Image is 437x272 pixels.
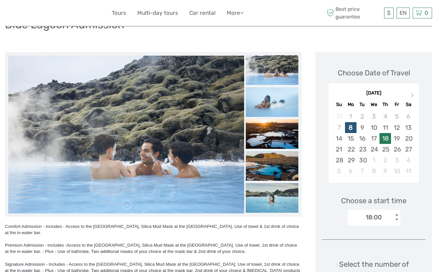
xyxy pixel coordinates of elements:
[246,87,298,117] img: 074d1b25433144c697119fb130ce2944_slider_thumbnail.jpg
[246,183,298,213] img: 3e0543b7ae9e4dbc80c3cebf98bdb071_slider_thumbnail.jpg
[246,119,298,149] img: d9bf8667d031459cbd5a0f097f6a92b7_slider_thumbnail.jpg
[8,56,244,213] img: 811391cfcce346129166c4f5c33747f0_main_slider.jpg
[345,155,356,166] div: Choose Monday, September 29th, 2025
[5,242,302,255] div: Premium Admission - Includes -
[356,166,368,177] div: Choose Tuesday, October 7th, 2025
[333,166,345,177] div: Choose Sunday, October 5th, 2025
[394,214,399,221] div: < >
[356,122,368,133] div: Choose Tuesday, September 9th, 2025
[424,10,429,16] span: 0
[391,166,402,177] div: Choose Friday, October 10th, 2025
[5,243,297,254] span: Access to the [GEOGRAPHIC_DATA], Silica Mud Mask at the [GEOGRAPHIC_DATA], Use of towel, 1st drin...
[246,55,298,85] img: 811391cfcce346129166c4f5c33747f0_slider_thumbnail.jpg
[379,144,391,155] div: Choose Thursday, September 25th, 2025
[368,100,379,109] div: We
[402,122,414,133] div: Choose Saturday, September 13th, 2025
[345,111,356,122] div: Not available Monday, September 1st, 2025
[246,151,298,181] img: f216d22835d84a2e8f6058e6c88ba296_slider_thumbnail.jpg
[325,6,382,20] span: Best price guarantee
[345,144,356,155] div: Choose Monday, September 22nd, 2025
[391,144,402,155] div: Choose Friday, September 26th, 2025
[402,100,414,109] div: Sa
[345,133,356,144] div: Choose Monday, September 15th, 2025
[112,8,126,18] a: Tours
[356,144,368,155] div: Choose Tuesday, September 23rd, 2025
[338,68,410,78] div: Choose Date of Travel
[391,122,402,133] div: Choose Friday, September 12th, 2025
[333,133,345,144] div: Choose Sunday, September 14th, 2025
[356,155,368,166] div: Choose Tuesday, September 30th, 2025
[379,155,391,166] div: Choose Thursday, October 2nd, 2025
[368,166,379,177] div: Choose Wednesday, October 8th, 2025
[391,100,402,109] div: Fr
[5,223,302,236] div: Comfort Admission - Includes - Access to the [GEOGRAPHIC_DATA], Silica Mud Mask at the [GEOGRAPHI...
[333,111,345,122] div: Not available Sunday, August 31st, 2025
[333,155,345,166] div: Choose Sunday, September 28th, 2025
[356,111,368,122] div: Not available Tuesday, September 2nd, 2025
[368,133,379,144] div: Choose Wednesday, September 17th, 2025
[368,155,379,166] div: Choose Wednesday, October 1st, 2025
[366,213,382,222] div: 18:00
[391,111,402,122] div: Not available Friday, September 5th, 2025
[379,111,391,122] div: Not available Thursday, September 4th, 2025
[402,133,414,144] div: Choose Saturday, September 20th, 2025
[368,122,379,133] div: Choose Wednesday, September 10th, 2025
[368,144,379,155] div: Choose Wednesday, September 24th, 2025
[402,155,414,166] div: Choose Saturday, October 4th, 2025
[5,5,38,21] img: 632-1a1f61c2-ab70-46c5-a88f-57c82c74ba0d_logo_small.jpg
[387,10,391,16] span: $
[379,100,391,109] div: Th
[408,92,418,102] button: Next Month
[189,8,216,18] a: Car rental
[368,111,379,122] div: Not available Wednesday, September 3rd, 2025
[76,10,83,18] button: Open LiveChat chat widget
[329,90,419,97] div: [DATE]
[402,111,414,122] div: Not available Saturday, September 6th, 2025
[5,262,68,267] span: Signature Admission - Includes -
[341,196,406,206] span: Choose a start time
[379,133,391,144] div: Choose Thursday, September 18th, 2025
[391,155,402,166] div: Choose Friday, October 3rd, 2025
[391,133,402,144] div: Choose Friday, September 19th, 2025
[345,100,356,109] div: Mo
[333,144,345,155] div: Choose Sunday, September 21st, 2025
[227,8,244,18] a: More
[137,8,178,18] a: Multi-day tours
[345,122,356,133] div: Choose Monday, September 8th, 2025
[345,166,356,177] div: Choose Monday, October 6th, 2025
[331,111,417,177] div: month 2025-09
[379,166,391,177] div: Choose Thursday, October 9th, 2025
[356,100,368,109] div: Tu
[9,12,74,17] p: We're away right now. Please check back later!
[379,122,391,133] div: Choose Thursday, September 11th, 2025
[402,166,414,177] div: Choose Saturday, October 11th, 2025
[397,8,410,18] div: EN
[402,144,414,155] div: Choose Saturday, September 27th, 2025
[333,100,345,109] div: Su
[333,122,345,133] div: Not available Sunday, September 7th, 2025
[356,133,368,144] div: Choose Tuesday, September 16th, 2025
